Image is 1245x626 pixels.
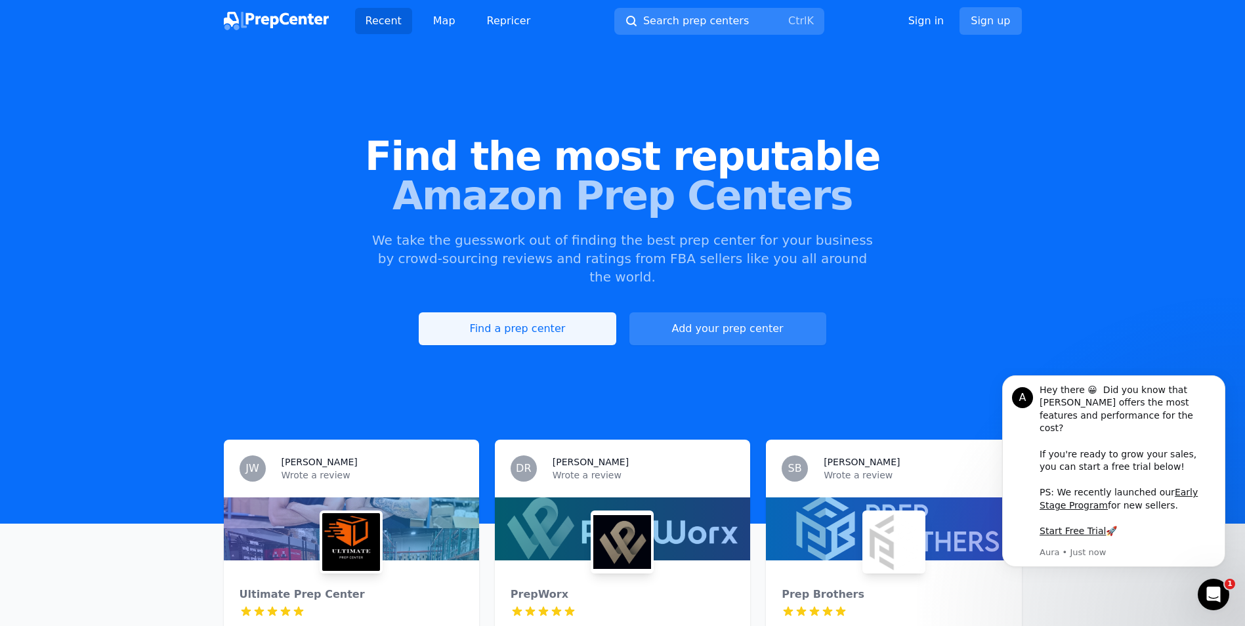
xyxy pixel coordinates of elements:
[553,469,734,482] p: Wrote a review
[553,455,629,469] h3: [PERSON_NAME]
[824,455,900,469] h3: [PERSON_NAME]
[788,14,807,27] kbd: Ctrl
[593,513,651,571] img: PrepWorx
[419,312,616,345] a: Find a prep center
[788,463,802,474] span: SB
[282,469,463,482] p: Wrote a review
[476,8,541,34] a: Repricer
[282,455,358,469] h3: [PERSON_NAME]
[865,513,923,571] img: Prep Brothers
[21,176,1224,215] span: Amazon Prep Centers
[982,368,1245,591] iframe: Intercom notifications message
[322,513,380,571] img: Ultimate Prep Center
[355,8,412,34] a: Recent
[511,587,734,602] div: PrepWorx
[423,8,466,34] a: Map
[371,231,875,286] p: We take the guesswork out of finding the best prep center for your business by crowd-sourcing rev...
[807,14,814,27] kbd: K
[1198,579,1229,610] iframe: Intercom live chat
[1225,579,1235,589] span: 1
[629,312,826,345] a: Add your prep center
[21,136,1224,176] span: Find the most reputable
[245,463,259,474] span: JW
[824,469,1005,482] p: Wrote a review
[614,8,824,35] button: Search prep centersCtrlK
[960,7,1021,35] a: Sign up
[908,13,944,29] a: Sign in
[224,12,329,30] img: PrepCenter
[516,463,531,474] span: DR
[240,587,463,602] div: Ultimate Prep Center
[643,13,749,29] span: Search prep centers
[782,587,1005,602] div: Prep Brothers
